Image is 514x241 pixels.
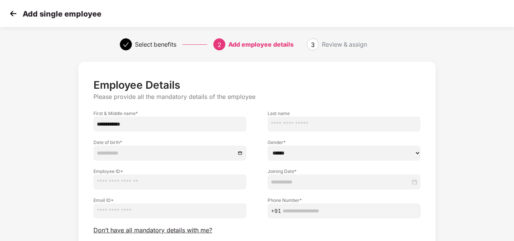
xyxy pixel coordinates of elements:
[93,139,246,146] label: Date of birth
[93,79,420,91] p: Employee Details
[93,93,420,101] p: Please provide all the mandatory details of the employee
[268,168,421,174] label: Joining Date
[268,197,421,203] label: Phone Number
[217,41,221,49] span: 2
[123,42,129,48] span: check
[135,38,176,50] div: Select benefits
[93,168,246,174] label: Employee ID
[8,8,19,19] img: svg+xml;base64,PHN2ZyB4bWxucz0iaHR0cDovL3d3dy53My5vcmcvMjAwMC9zdmciIHdpZHRoPSIzMCIgaGVpZ2h0PSIzMC...
[93,197,246,203] label: Email ID
[268,139,421,146] label: Gender
[228,38,294,50] div: Add employee details
[93,226,212,234] span: Don’t have all mandatory details with me?
[311,41,315,49] span: 3
[268,110,421,117] label: Last name
[93,110,246,117] label: First & Middle name
[23,9,101,18] p: Add single employee
[322,38,367,50] div: Review & assign
[271,207,281,215] span: +91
